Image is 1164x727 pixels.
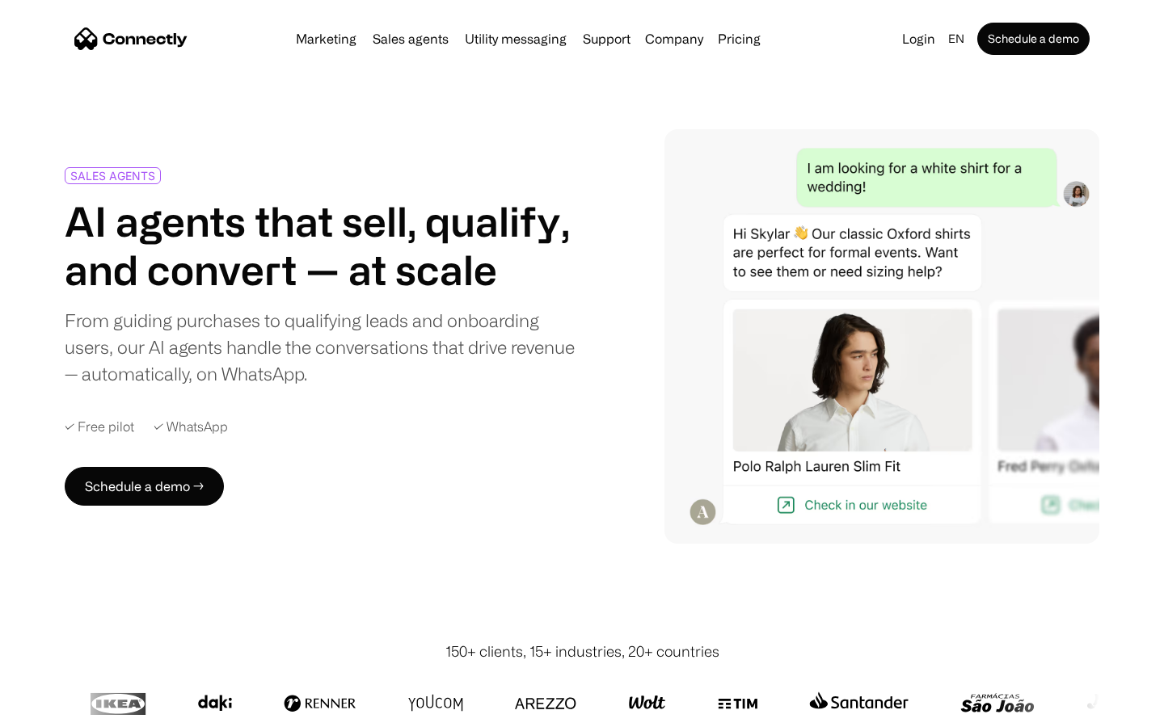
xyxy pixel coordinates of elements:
[366,32,455,45] a: Sales agents
[645,27,703,50] div: Company
[977,23,1090,55] a: Schedule a demo
[65,467,224,506] a: Schedule a demo →
[154,419,228,435] div: ✓ WhatsApp
[65,419,134,435] div: ✓ Free pilot
[65,307,576,387] div: From guiding purchases to qualifying leads and onboarding users, our AI agents handle the convers...
[711,32,767,45] a: Pricing
[65,197,576,294] h1: AI agents that sell, qualify, and convert — at scale
[32,699,97,721] ul: Language list
[948,27,964,50] div: en
[458,32,573,45] a: Utility messaging
[576,32,637,45] a: Support
[70,170,155,182] div: SALES AGENTS
[16,697,97,721] aside: Language selected: English
[896,27,942,50] a: Login
[289,32,363,45] a: Marketing
[445,641,719,662] div: 150+ clients, 15+ industries, 20+ countries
